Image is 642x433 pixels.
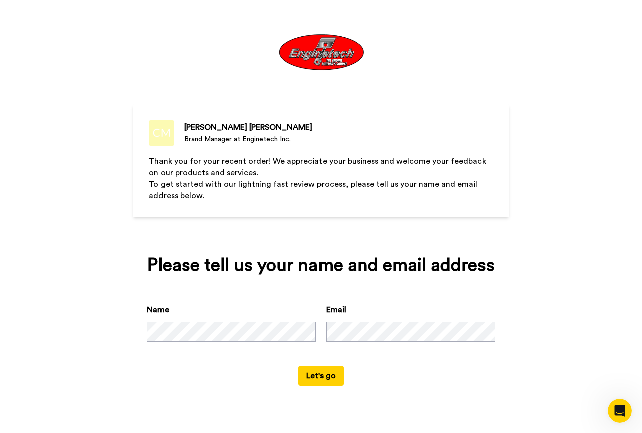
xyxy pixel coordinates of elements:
span: Thank you for your recent order! We appreciate your business and welcome your feedback on our pro... [149,157,488,177]
label: Name [147,304,169,316]
div: [PERSON_NAME] [PERSON_NAME] [184,121,312,133]
div: Please tell us your name and email address [147,255,495,275]
iframe: Intercom live chat [608,399,632,423]
label: Email [326,304,346,316]
button: Let's go [298,366,344,386]
span: To get started with our lightning fast review process, please tell us your name and email address... [149,180,479,200]
img: https://cdn.bonjoro.com/media/ca6f6dcc-0ebf-494b-957d-5bafe8b36761/fcd6dabc-fd24-4a8b-87ba-34f5cf... [277,32,365,72]
img: Brand Manager at Enginetech Inc. [149,120,174,146]
div: Brand Manager at Enginetech Inc. [184,134,312,145]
